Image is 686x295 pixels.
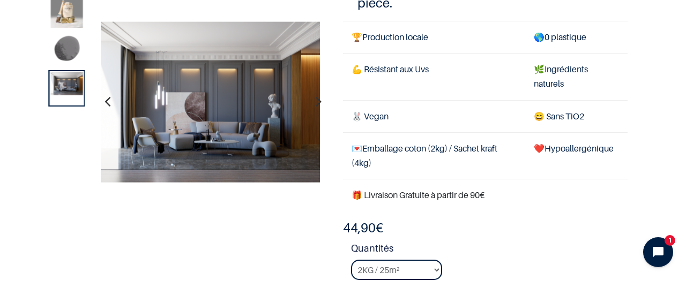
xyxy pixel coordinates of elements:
[352,64,429,74] span: 💪 Résistant aux Uvs
[343,220,376,236] span: 44,90
[343,21,525,53] td: Production locale
[352,190,484,200] font: 🎁 Livraison Gratuite à partir de 90€
[343,220,383,236] b: €
[534,32,545,42] span: 🌎
[50,73,83,96] img: Product image
[50,34,83,66] img: Product image
[352,32,362,42] span: 🏆
[352,143,362,154] span: 💌
[343,132,525,179] td: Emballage coton (2kg) / Sachet kraft (4kg)
[525,132,628,179] td: ❤️Hypoallergénique
[534,64,545,74] span: 🌿
[525,100,628,132] td: ans TiO2
[100,21,320,182] img: Product image
[525,21,628,53] td: 0 plastique
[525,54,628,100] td: Ingrédients naturels
[534,111,551,122] span: 😄 S
[351,241,628,260] strong: Quantités
[352,111,389,122] span: 🐰 Vegan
